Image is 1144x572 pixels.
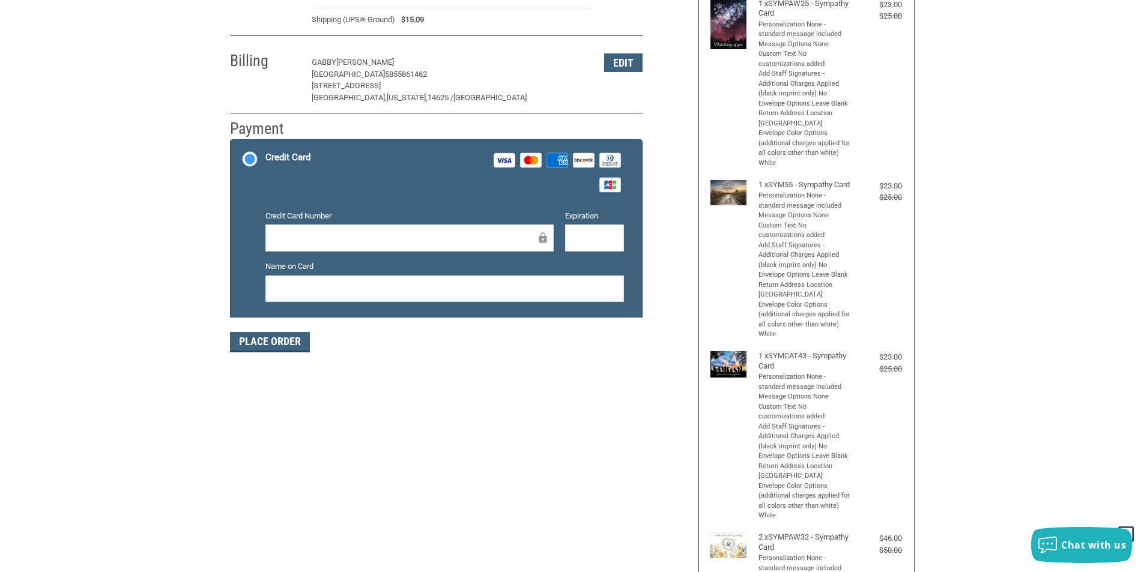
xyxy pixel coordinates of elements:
[758,402,852,422] li: Custom Text No customizations added
[395,14,424,26] span: $15.09
[265,210,554,222] label: Credit Card Number
[453,93,527,102] span: [GEOGRAPHIC_DATA]
[758,462,852,481] li: Return Address Location [GEOGRAPHIC_DATA]
[312,93,387,102] span: [GEOGRAPHIC_DATA],
[565,210,624,222] label: Expiration
[758,392,852,402] li: Message Options None
[312,70,385,79] span: [GEOGRAPHIC_DATA]
[854,532,902,544] div: $46.00
[265,148,310,167] div: Credit Card
[758,40,852,50] li: Message Options None
[758,300,852,340] li: Envelope Color Options (additional charges applied for all colors other than white) White
[758,221,852,241] li: Custom Text No customizations added
[758,241,852,271] li: Add Staff Signatures - Additional Charges Applied (black imprint only) No
[854,10,902,22] div: $25.00
[758,451,852,462] li: Envelope Options Leave Blank
[854,191,902,203] div: $25.00
[758,49,852,69] li: Custom Text No customizations added
[758,211,852,221] li: Message Options None
[854,180,902,192] div: $23.00
[758,372,852,392] li: Personalization None - standard message included
[758,69,852,99] li: Add Staff Signatures - Additional Charges Applied (black imprint only) No
[385,70,427,79] span: 5855861462
[758,20,852,40] li: Personalization None - standard message included
[758,180,852,190] h4: 1 x SYM55 - Sympathy Card
[604,53,643,72] button: Edit
[265,260,624,272] label: Name on Card
[758,109,852,128] li: Return Address Location [GEOGRAPHIC_DATA]
[428,93,453,102] span: 14625 /
[758,191,852,211] li: Personalization None - standard message included
[758,280,852,300] li: Return Address Location [GEOGRAPHIC_DATA]
[758,532,852,552] h4: 2 x SYMPAW32 - Sympathy Card
[1031,527,1132,563] button: Chat with us
[312,81,381,90] span: [STREET_ADDRESS]
[312,14,395,26] span: Shipping (UPS® Ground)
[854,351,902,363] div: $23.00
[854,544,902,556] div: $50.00
[1061,538,1126,552] span: Chat with us
[758,422,852,452] li: Add Staff Signatures - Additional Charges Applied (black imprint only) No
[758,270,852,280] li: Envelope Options Leave Blank
[758,99,852,109] li: Envelope Options Leave Blank
[387,93,428,102] span: [US_STATE],
[854,363,902,375] div: $25.00
[230,51,300,71] h2: Billing
[230,119,300,139] h2: Payment
[336,58,394,67] span: [PERSON_NAME]
[758,351,852,371] h4: 1 x SYMCAT43 - Sympathy Card
[758,481,852,521] li: Envelope Color Options (additional charges applied for all colors other than white) White
[758,128,852,168] li: Envelope Color Options (additional charges applied for all colors other than white) White
[312,58,336,67] span: Gabby
[230,332,310,352] button: Place Order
